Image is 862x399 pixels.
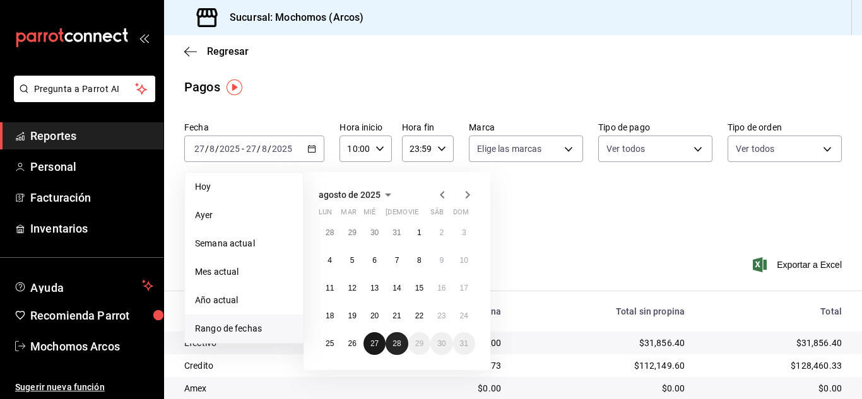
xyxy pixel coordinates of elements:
abbr: lunes [319,208,332,221]
abbr: 14 de agosto de 2025 [393,284,401,292]
span: Facturación [30,189,153,206]
span: / [268,144,271,154]
button: 5 de agosto de 2025 [341,249,363,272]
button: 10 de agosto de 2025 [453,249,475,272]
button: 14 de agosto de 2025 [386,277,408,299]
h3: Sucursal: Mochomos (Arcos) [220,10,363,25]
abbr: 3 de agosto de 2025 [462,228,466,237]
abbr: 24 de agosto de 2025 [460,311,468,320]
input: -- [194,144,205,154]
button: 30 de agosto de 2025 [430,332,452,355]
img: Tooltip marker [227,79,242,95]
abbr: sábado [430,208,444,221]
div: Pagos [184,78,220,96]
input: ---- [219,144,240,154]
abbr: 19 de agosto de 2025 [348,311,356,320]
a: Pregunta a Parrot AI [9,91,155,105]
div: Total sin propina [521,306,685,316]
label: Hora fin [402,123,454,132]
span: Personal [30,158,153,175]
button: 16 de agosto de 2025 [430,277,452,299]
button: 1 de agosto de 2025 [408,221,430,244]
button: 19 de agosto de 2025 [341,304,363,327]
span: Semana actual [195,237,293,250]
button: 17 de agosto de 2025 [453,277,475,299]
abbr: 5 de agosto de 2025 [350,256,355,265]
abbr: 2 de agosto de 2025 [439,228,444,237]
abbr: 29 de julio de 2025 [348,228,356,237]
abbr: 26 de agosto de 2025 [348,339,356,348]
abbr: 27 de agosto de 2025 [370,339,379,348]
abbr: 11 de agosto de 2025 [326,284,334,292]
abbr: viernes [408,208,418,221]
button: 2 de agosto de 2025 [430,221,452,244]
button: Pregunta a Parrot AI [14,76,155,102]
div: $0.00 [521,382,685,395]
abbr: 6 de agosto de 2025 [372,256,377,265]
button: 28 de agosto de 2025 [386,332,408,355]
span: Ayer [195,209,293,222]
button: Exportar a Excel [755,257,842,272]
button: Regresar [184,45,249,57]
span: agosto de 2025 [319,190,381,200]
abbr: 20 de agosto de 2025 [370,311,379,320]
abbr: 30 de julio de 2025 [370,228,379,237]
span: / [215,144,219,154]
span: Año actual [195,294,293,307]
button: 6 de agosto de 2025 [363,249,386,272]
span: Mes actual [195,265,293,279]
button: 25 de agosto de 2025 [319,332,341,355]
button: agosto de 2025 [319,187,396,202]
abbr: 16 de agosto de 2025 [437,284,446,292]
abbr: 25 de agosto de 2025 [326,339,334,348]
button: 18 de agosto de 2025 [319,304,341,327]
abbr: 18 de agosto de 2025 [326,311,334,320]
div: $31,856.40 [705,337,842,349]
span: / [257,144,261,154]
span: Regresar [207,45,249,57]
label: Hora inicio [339,123,391,132]
button: 23 de agosto de 2025 [430,304,452,327]
span: - [242,144,244,154]
input: -- [209,144,215,154]
abbr: 8 de agosto de 2025 [417,256,422,265]
abbr: miércoles [363,208,375,221]
abbr: 15 de agosto de 2025 [415,284,423,292]
button: 3 de agosto de 2025 [453,221,475,244]
abbr: 7 de agosto de 2025 [395,256,399,265]
abbr: 30 de agosto de 2025 [437,339,446,348]
button: 31 de julio de 2025 [386,221,408,244]
span: / [205,144,209,154]
abbr: 22 de agosto de 2025 [415,311,423,320]
button: 8 de agosto de 2025 [408,249,430,272]
abbr: 23 de agosto de 2025 [437,311,446,320]
div: $31,856.40 [521,337,685,349]
button: 13 de agosto de 2025 [363,277,386,299]
span: Recomienda Parrot [30,307,153,324]
abbr: 31 de agosto de 2025 [460,339,468,348]
span: Ver todos [606,142,645,155]
span: Ver todos [736,142,774,155]
div: $128,460.33 [705,359,842,372]
button: open_drawer_menu [139,33,149,43]
div: Total [705,306,842,316]
button: 24 de agosto de 2025 [453,304,475,327]
abbr: 31 de julio de 2025 [393,228,401,237]
span: Mochomos Arcos [30,338,153,355]
span: Rango de fechas [195,322,293,335]
input: -- [245,144,257,154]
button: 29 de agosto de 2025 [408,332,430,355]
span: Pregunta a Parrot AI [34,83,136,96]
button: 9 de agosto de 2025 [430,249,452,272]
div: Amex [184,382,365,395]
button: 27 de agosto de 2025 [363,332,386,355]
button: 21 de agosto de 2025 [386,304,408,327]
button: 26 de agosto de 2025 [341,332,363,355]
abbr: 21 de agosto de 2025 [393,311,401,320]
abbr: martes [341,208,356,221]
abbr: 1 de agosto de 2025 [417,228,422,237]
label: Marca [469,123,583,132]
button: 15 de agosto de 2025 [408,277,430,299]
